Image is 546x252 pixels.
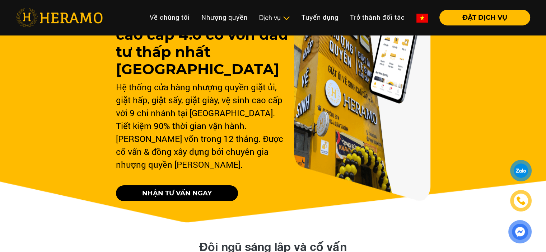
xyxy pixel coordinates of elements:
img: phone-icon [516,196,526,205]
a: Tuyển dụng [296,10,344,25]
div: Dịch vụ [259,13,290,23]
img: subToggleIcon [283,15,290,22]
button: ĐẶT DỊCH VỤ [439,10,530,25]
img: vn-flag.png [416,14,428,23]
a: Nhượng quyền [196,10,253,25]
a: Về chúng tôi [144,10,196,25]
div: Hệ thống cửa hàng nhượng quyền giặt ủi, giặt hấp, giặt sấy, giặt giày, vệ sinh cao cấp với 9 chi ... [116,81,288,171]
a: ĐẶT DỊCH VỤ [434,14,530,21]
a: phone-icon [511,191,531,210]
a: Trở thành đối tác [344,10,411,25]
a: NHẬN TƯ VẤN NGAY [116,185,238,201]
img: heramo-logo.png [16,8,103,27]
